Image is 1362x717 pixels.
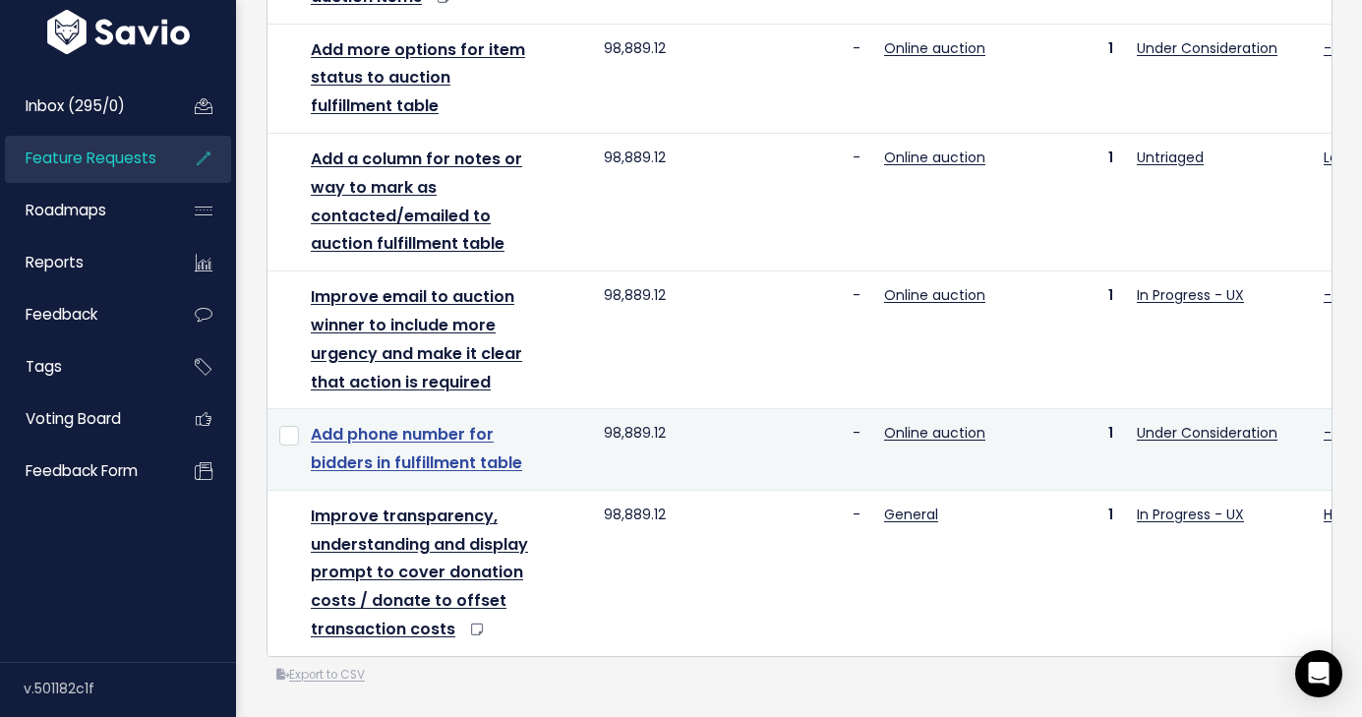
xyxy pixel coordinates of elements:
a: Tags [5,344,163,389]
span: Tags [26,356,62,377]
td: 98,889.12 [545,24,678,133]
span: Feedback form [26,460,138,481]
a: Untriaged [1137,148,1204,167]
td: 1 [1020,133,1125,270]
img: logo-white.9d6f32f41409.svg [42,10,195,54]
td: - [678,271,872,409]
span: Feature Requests [26,148,156,168]
span: Reports [26,252,84,272]
a: In Progress - UX [1137,505,1244,524]
td: 1 [1020,271,1125,409]
a: Reports [5,240,163,285]
a: High [1324,505,1353,524]
td: 1 [1020,409,1125,491]
td: 1 [1020,24,1125,133]
a: - [1324,423,1332,443]
a: Online auction [884,148,985,167]
a: Online auction [884,423,985,443]
td: 98,889.12 [545,409,678,491]
td: - [678,133,872,270]
a: Online auction [884,285,985,305]
a: Under Consideration [1137,38,1277,58]
a: Add phone number for bidders in fulfillment table [311,423,522,474]
div: v.501182c1f [24,663,236,714]
a: - [1324,285,1332,305]
a: Online auction [884,38,985,58]
a: Feedback form [5,448,163,494]
td: - [678,490,872,655]
a: Voting Board [5,396,163,442]
span: Feedback [26,304,97,325]
a: In Progress - UX [1137,285,1244,305]
span: Voting Board [26,408,121,429]
div: Open Intercom Messenger [1295,650,1342,697]
td: - [678,24,872,133]
a: Improve transparency, understanding and display prompt to cover donation costs / donate to offset... [311,505,528,640]
td: 98,889.12 [545,271,678,409]
a: Low [1324,148,1349,167]
a: Improve email to auction winner to include more urgency and make it clear that action is required [311,285,522,392]
a: Under Consideration [1137,423,1277,443]
a: Add a column for notes or way to mark as contacted/emailed to auction fulfillment table [311,148,522,255]
td: - [678,409,872,491]
td: 98,889.12 [545,133,678,270]
a: Roadmaps [5,188,163,233]
a: Feedback [5,292,163,337]
td: 98,889.12 [545,490,678,655]
a: General [884,505,938,524]
a: Feature Requests [5,136,163,181]
a: Export to CSV [276,667,365,683]
span: Roadmaps [26,200,106,220]
td: 1 [1020,490,1125,655]
span: Inbox (295/0) [26,95,125,116]
a: Inbox (295/0) [5,84,163,129]
a: - [1324,38,1332,58]
a: Add more options for item status to auction fulfillment table [311,38,525,118]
